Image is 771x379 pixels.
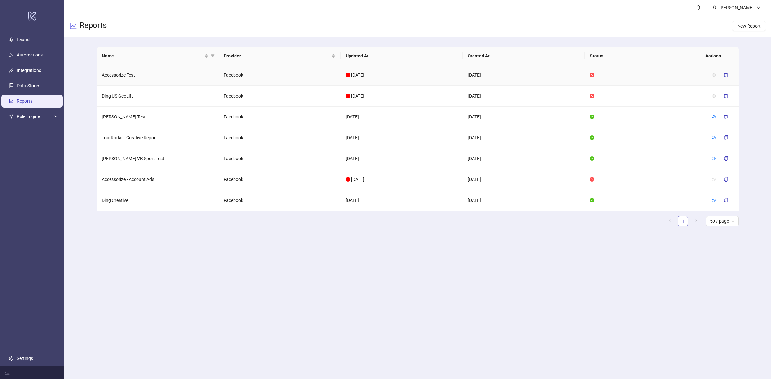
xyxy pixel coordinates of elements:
[218,190,341,211] td: Facebook
[209,51,216,61] span: filter
[351,177,364,182] span: [DATE]
[463,190,585,211] td: [DATE]
[17,99,32,104] a: Reports
[341,107,463,127] td: [DATE]
[712,177,716,182] span: eye
[712,135,716,140] span: eye
[346,73,350,77] span: exclamation-circle
[678,216,688,226] a: 1
[712,198,716,203] a: eye
[463,127,585,148] td: [DATE]
[463,65,585,86] td: [DATE]
[17,37,32,42] a: Launch
[665,216,675,226] li: Previous Page
[218,148,341,169] td: Facebook
[341,47,463,65] th: Updated At
[351,93,364,99] span: [DATE]
[712,115,716,119] span: eye
[463,86,585,107] td: [DATE]
[97,169,219,190] td: Accessorize - Account Ads
[712,94,716,98] span: eye
[17,356,33,361] a: Settings
[341,148,463,169] td: [DATE]
[346,177,350,182] span: exclamation-circle
[590,115,594,119] span: check-circle
[224,52,330,59] span: Provider
[719,112,733,122] button: copy
[97,148,219,169] td: [PERSON_NAME] VB Sport Test
[69,22,77,30] span: line-chart
[696,5,701,10] span: bell
[17,68,41,73] a: Integrations
[724,198,728,202] span: copy
[97,65,219,86] td: Accessorize Test
[463,169,585,190] td: [DATE]
[218,127,341,148] td: Facebook
[719,195,733,205] button: copy
[17,52,43,57] a: Automations
[719,153,733,164] button: copy
[463,107,585,127] td: [DATE]
[719,91,733,101] button: copy
[712,73,716,77] span: eye
[737,23,761,29] span: New Report
[724,94,728,98] span: copy
[710,216,735,226] span: 50 / page
[706,216,739,226] div: Page Size
[756,5,761,10] span: down
[97,86,219,107] td: Ding US GeoLift
[724,73,728,77] span: copy
[590,156,594,161] span: check-circle
[719,133,733,143] button: copy
[712,114,716,119] a: eye
[665,216,675,226] button: left
[590,73,594,77] span: stop
[5,370,10,375] span: menu-fold
[218,107,341,127] td: Facebook
[341,190,463,211] td: [DATE]
[668,219,672,223] span: left
[97,47,219,65] th: Name
[712,156,716,161] a: eye
[724,135,728,140] span: copy
[218,169,341,190] td: Facebook
[712,135,716,140] a: eye
[691,216,701,226] li: Next Page
[102,52,203,59] span: Name
[590,177,594,182] span: stop
[9,114,13,119] span: fork
[463,148,585,169] td: [DATE]
[712,5,717,10] span: user
[724,115,728,119] span: copy
[97,190,219,211] td: Ding Creative
[700,47,732,65] th: Actions
[341,127,463,148] td: [DATE]
[80,21,107,31] h3: Reports
[724,156,728,161] span: copy
[585,47,707,65] th: Status
[590,198,594,202] span: check-circle
[691,216,701,226] button: right
[346,94,350,98] span: exclamation-circle
[694,219,698,223] span: right
[463,47,585,65] th: Created At
[719,174,733,185] button: copy
[719,70,733,80] button: copy
[17,83,40,88] a: Data Stores
[97,107,219,127] td: [PERSON_NAME] Test
[17,110,52,123] span: Rule Engine
[732,21,766,31] button: New Report
[717,4,756,11] div: [PERSON_NAME]
[590,94,594,98] span: stop
[351,73,364,78] span: [DATE]
[590,135,594,140] span: check-circle
[97,127,219,148] td: TourRadar - Creative Report
[218,47,341,65] th: Provider
[211,54,215,58] span: filter
[724,177,728,182] span: copy
[218,86,341,107] td: Facebook
[218,65,341,86] td: Facebook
